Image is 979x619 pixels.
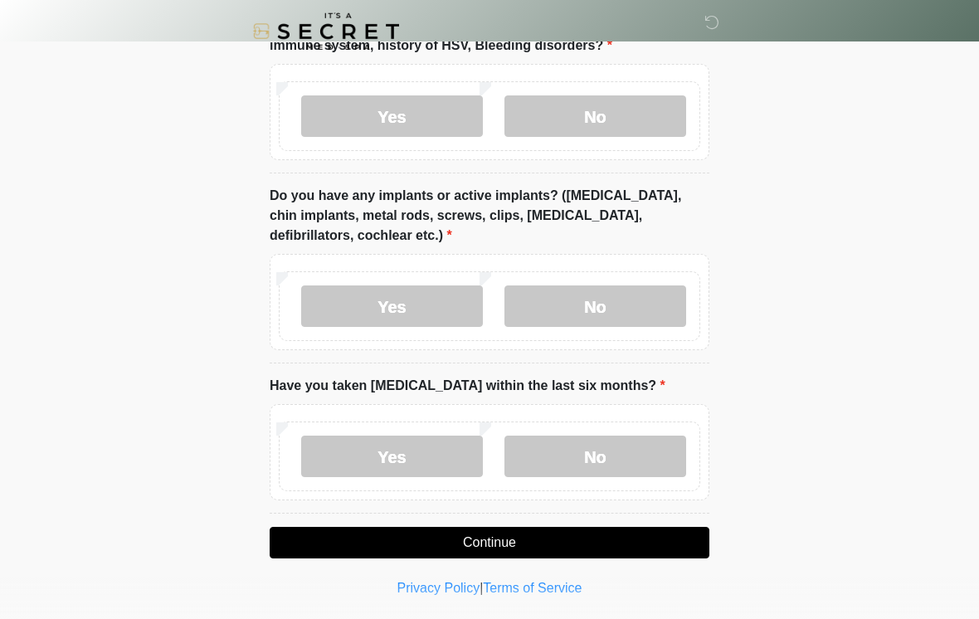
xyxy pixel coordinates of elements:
button: Continue [270,527,709,558]
label: Do you have any implants or active implants? ([MEDICAL_DATA], chin implants, metal rods, screws, ... [270,186,709,246]
label: No [504,285,686,327]
label: Yes [301,436,483,477]
label: No [504,436,686,477]
a: Terms of Service [483,581,582,595]
img: It's A Secret Med Spa Logo [253,12,399,50]
label: No [504,95,686,137]
label: Yes [301,95,483,137]
label: Have you taken [MEDICAL_DATA] within the last six months? [270,376,665,396]
a: Privacy Policy [397,581,480,595]
a: | [480,581,483,595]
label: Yes [301,285,483,327]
